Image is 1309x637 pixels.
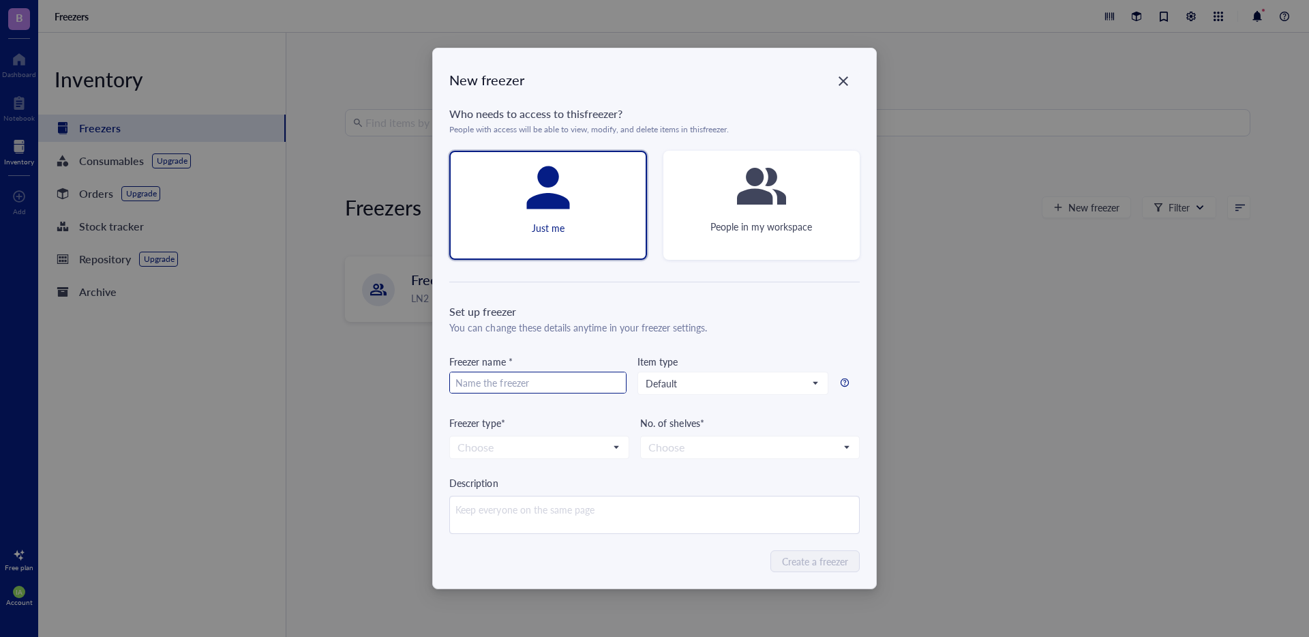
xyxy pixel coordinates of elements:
[637,354,678,369] div: Item type
[449,320,859,335] div: You can change these details anytime in your freezer settings.
[449,475,859,490] div: Description
[449,125,859,134] div: People with access will be able to view, modify, and delete items in this freezer .
[646,377,817,389] span: Default
[449,354,627,369] div: Freezer name *
[640,415,859,430] div: No. of shelves*
[532,220,565,235] div: Just me
[449,415,629,430] div: Freezer type*
[710,219,812,234] div: People in my workspace
[832,73,854,89] span: Close
[832,70,854,92] button: Close
[449,70,859,89] div: New freezer
[770,550,860,572] button: Create a freezer
[450,372,626,394] input: Name the freezer
[449,106,859,122] div: Who needs to access to this freezer ?
[449,303,859,320] div: Set up freezer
